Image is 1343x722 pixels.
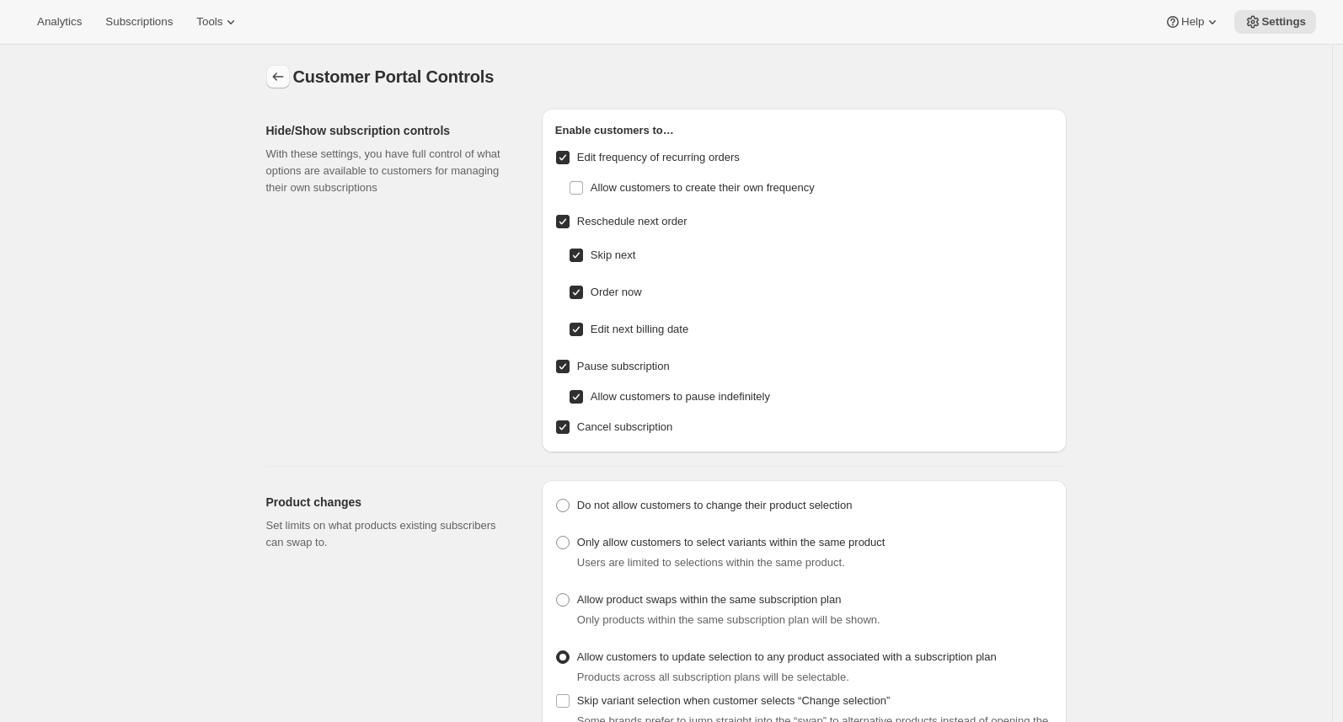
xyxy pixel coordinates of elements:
[266,517,515,551] p: Set limits on what products existing subscribers can swap to.
[186,10,249,34] button: Tools
[266,146,515,196] p: With these settings, you have full control of what options are available to customers for managin...
[105,15,173,29] span: Subscriptions
[1154,10,1231,34] button: Help
[266,122,515,139] h2: Hide/Show subscription controls
[577,556,845,569] span: Users are limited to selections within the same product.
[591,323,688,335] span: Edit next billing date
[266,65,290,88] button: Settings
[577,593,842,606] span: Allow product swaps within the same subscription plan
[555,122,1053,139] h2: Enable customers to…
[37,15,82,29] span: Analytics
[591,390,770,403] span: Allow customers to pause indefinitely
[577,671,849,683] span: Products across all subscription plans will be selectable.
[577,215,688,227] span: Reschedule next order
[266,494,515,511] h2: Product changes
[577,613,880,626] span: Only products within the same subscription plan will be shown.
[577,151,740,163] span: Edit frequency of recurring orders
[591,249,635,261] span: Skip next
[591,286,642,298] span: Order now
[577,420,672,433] span: Cancel subscription
[1261,15,1306,29] span: Settings
[577,499,853,511] span: Do not allow customers to change their product selection
[196,15,222,29] span: Tools
[577,650,997,663] span: Allow customers to update selection to any product associated with a subscription plan
[591,181,815,194] span: Allow customers to create their own frequency
[293,67,495,86] span: Customer Portal Controls
[95,10,183,34] button: Subscriptions
[577,360,670,372] span: Pause subscription
[27,10,92,34] button: Analytics
[1234,10,1316,34] button: Settings
[577,536,886,548] span: Only allow customers to select variants within the same product
[577,694,890,707] span: Skip variant selection when customer selects “Change selection”
[1181,15,1204,29] span: Help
